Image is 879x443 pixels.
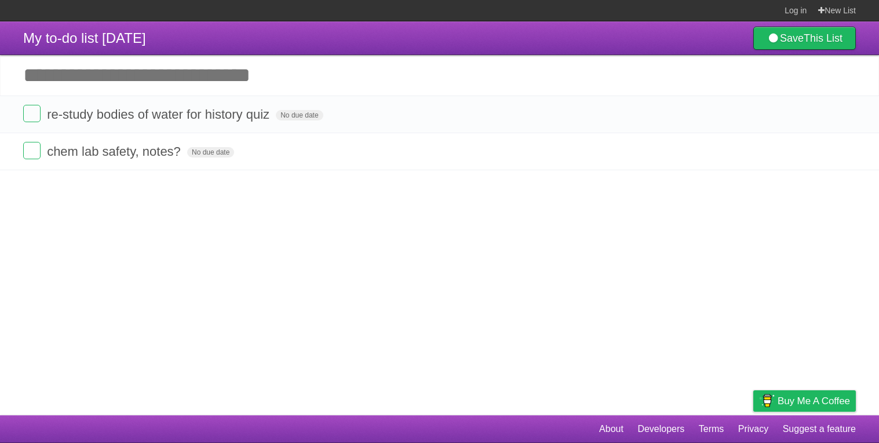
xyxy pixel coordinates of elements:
[23,142,41,159] label: Done
[276,110,323,120] span: No due date
[699,418,724,440] a: Terms
[599,418,623,440] a: About
[783,418,856,440] a: Suggest a feature
[804,32,842,44] b: This List
[47,107,272,122] span: re-study bodies of water for history quiz
[23,105,41,122] label: Done
[753,27,856,50] a: SaveThis List
[759,391,775,411] img: Buy me a coffee
[23,30,146,46] span: My to-do list [DATE]
[637,418,684,440] a: Developers
[738,418,768,440] a: Privacy
[187,147,234,158] span: No due date
[753,390,856,412] a: Buy me a coffee
[47,144,184,159] span: chem lab safety, notes?
[778,391,850,411] span: Buy me a coffee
